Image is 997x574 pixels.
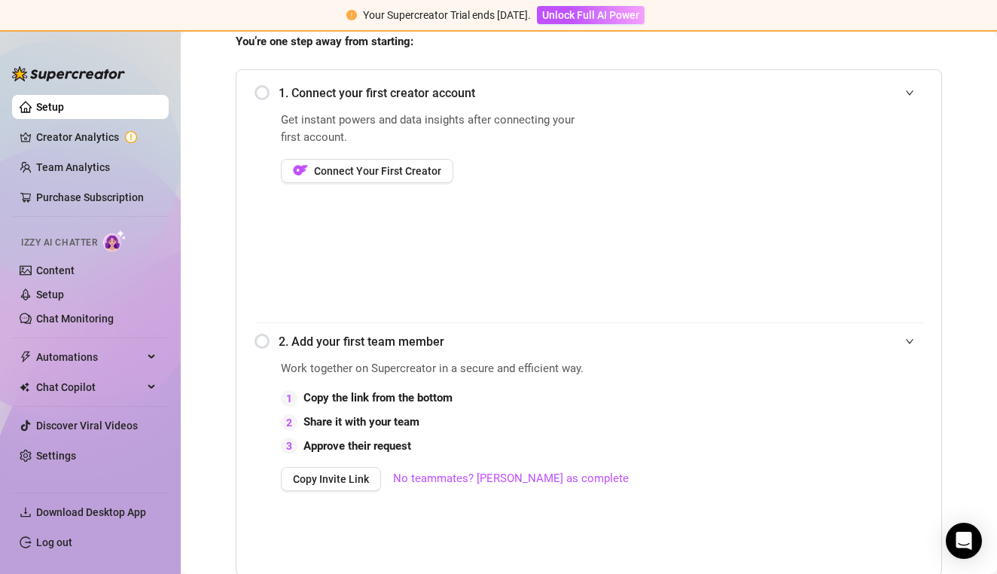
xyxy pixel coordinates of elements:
[393,470,629,488] a: No teammates? [PERSON_NAME] as complete
[36,264,75,276] a: Content
[255,323,923,360] div: 2. Add your first team member
[281,467,381,491] button: Copy Invite Link
[666,360,968,553] iframe: Adding Team Members
[293,473,369,485] span: Copy Invite Link
[622,111,923,304] iframe: Add Creators
[346,10,357,20] span: exclamation-circle
[303,391,453,405] strong: Copy the link from the bottom
[279,84,923,102] span: 1. Connect your first creator account
[103,230,127,252] img: AI Chatter
[905,88,914,97] span: expanded
[36,313,114,325] a: Chat Monitoring
[281,414,297,431] div: 2
[281,159,584,183] a: OFConnect Your First Creator
[537,9,645,21] a: Unlock Full AI Power
[12,66,125,81] img: logo-BBDzfeDw.svg
[36,125,157,149] a: Creator Analytics exclamation-circle
[36,420,138,432] a: Discover Viral Videos
[363,9,531,21] span: Your Supercreator Trial ends [DATE].
[36,345,143,369] span: Automations
[36,161,110,173] a: Team Analytics
[36,185,157,209] a: Purchase Subscription
[281,438,297,454] div: 3
[293,163,308,178] img: OF
[20,351,32,363] span: thunderbolt
[20,506,32,518] span: download
[21,236,97,250] span: Izzy AI Chatter
[542,9,639,21] span: Unlock Full AI Power
[279,332,923,351] span: 2. Add your first team member
[255,75,923,111] div: 1. Connect your first creator account
[946,523,982,559] div: Open Intercom Messenger
[281,111,584,147] span: Get instant powers and data insights after connecting your first account.
[236,35,413,48] strong: You’re one step away from starting:
[36,289,64,301] a: Setup
[36,536,72,548] a: Log out
[537,6,645,24] button: Unlock Full AI Power
[303,439,411,453] strong: Approve their request
[303,415,419,429] strong: Share it with your team
[36,450,76,462] a: Settings
[281,390,297,407] div: 1
[905,337,914,346] span: expanded
[36,506,146,518] span: Download Desktop App
[20,382,29,392] img: Chat Copilot
[314,165,441,177] span: Connect Your First Creator
[281,159,453,183] button: OFConnect Your First Creator
[36,101,64,113] a: Setup
[36,375,143,399] span: Chat Copilot
[281,360,629,378] span: Work together on Supercreator in a secure and efficient way.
